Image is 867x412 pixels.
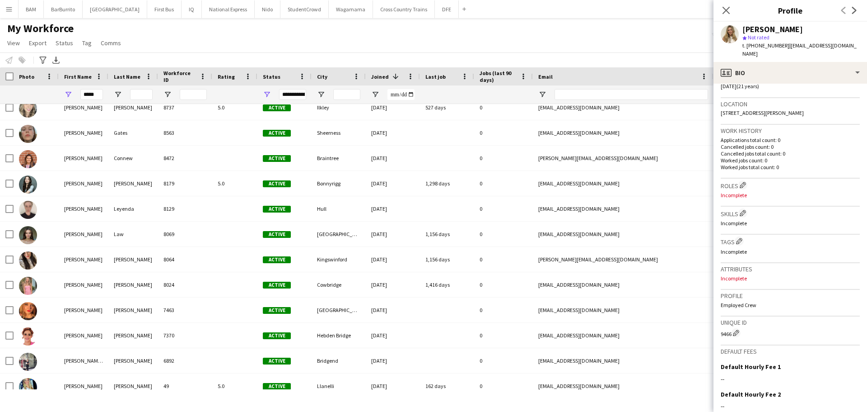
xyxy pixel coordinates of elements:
[108,120,158,145] div: Gates
[108,272,158,297] div: [PERSON_NAME]
[387,89,415,100] input: Joined Filter Input
[263,383,291,390] span: Active
[108,247,158,272] div: [PERSON_NAME]
[721,157,860,164] p: Worked jobs count: 0
[366,146,420,170] div: [DATE]
[108,348,158,373] div: [PERSON_NAME]
[366,247,420,272] div: [DATE]
[533,348,713,373] div: [EMAIL_ADDRESS][DOMAIN_NAME]
[4,37,23,49] a: View
[742,42,857,57] span: | [EMAIL_ADDRESS][DOMAIN_NAME]
[218,73,235,80] span: Rating
[474,196,533,221] div: 0
[474,222,533,246] div: 0
[59,247,108,272] div: [PERSON_NAME]
[721,292,860,300] h3: Profile
[742,25,803,33] div: [PERSON_NAME]
[108,374,158,398] div: [PERSON_NAME]
[7,22,74,35] span: My Workforce
[59,196,108,221] div: [PERSON_NAME]
[19,302,37,320] img: Katie Mcclements
[59,298,108,322] div: [PERSON_NAME]
[721,237,860,246] h3: Tags
[158,120,212,145] div: 8563
[263,231,291,238] span: Active
[19,327,37,346] img: Katie Hume
[56,39,73,47] span: Status
[366,272,420,297] div: [DATE]
[163,70,196,83] span: Workforce ID
[59,323,108,348] div: [PERSON_NAME]
[80,89,103,100] input: First Name Filter Input
[312,222,366,246] div: [GEOGRAPHIC_DATA]
[263,104,291,111] span: Active
[533,95,713,120] div: [EMAIL_ADDRESS][DOMAIN_NAME]
[158,348,212,373] div: 6892
[97,37,125,49] a: Comms
[101,39,121,47] span: Comms
[19,150,37,168] img: Katie Connew
[474,146,533,170] div: 0
[312,298,366,322] div: [GEOGRAPHIC_DATA]
[721,347,860,355] h3: Default fees
[474,298,533,322] div: 0
[371,73,389,80] span: Joined
[474,272,533,297] div: 0
[742,42,789,49] span: t. [PHONE_NUMBER]
[366,348,420,373] div: [DATE]
[158,222,212,246] div: 8069
[158,298,212,322] div: 7463
[59,348,108,373] div: [PERSON_NAME] [PERSON_NAME]
[202,0,255,18] button: National Express
[263,358,291,365] span: Active
[721,248,860,255] p: Incomplete
[371,90,379,99] button: Open Filter Menu
[312,146,366,170] div: Braintree
[29,39,47,47] span: Export
[19,378,37,396] img: Katie Dixon-Griffiths
[474,374,533,398] div: 0
[182,0,202,18] button: IQ
[19,175,37,194] img: Katie McCulloch
[82,39,92,47] span: Tag
[108,95,158,120] div: [PERSON_NAME]
[59,222,108,246] div: [PERSON_NAME]
[44,0,83,18] button: BarBurrito
[480,70,517,83] span: Jobs (last 90 days)
[108,323,158,348] div: [PERSON_NAME]
[59,171,108,196] div: [PERSON_NAME]
[721,220,860,227] p: Incomplete
[317,73,327,80] span: City
[721,143,860,150] p: Cancelled jobs count: 0
[533,323,713,348] div: [EMAIL_ADDRESS][DOMAIN_NAME]
[533,196,713,221] div: [EMAIL_ADDRESS][DOMAIN_NAME]
[19,353,37,371] img: Katie Elizabeth Lloyd
[366,374,420,398] div: [DATE]
[19,0,44,18] button: BAM
[721,100,860,108] h3: Location
[114,73,140,80] span: Last Name
[263,155,291,162] span: Active
[64,73,92,80] span: First Name
[420,171,474,196] div: 1,298 days
[474,171,533,196] div: 0
[474,323,533,348] div: 0
[366,120,420,145] div: [DATE]
[59,272,108,297] div: [PERSON_NAME]
[721,192,860,199] p: Incomplete
[108,222,158,246] div: Law
[721,164,860,170] p: Worked jobs total count: 0
[51,55,61,66] app-action-btn: Export XLSX
[108,171,158,196] div: [PERSON_NAME]
[180,89,207,100] input: Workforce ID Filter Input
[474,348,533,373] div: 0
[555,89,708,100] input: Email Filter Input
[263,282,291,289] span: Active
[721,150,860,157] p: Cancelled jobs total count: 0
[713,5,867,16] h3: Profile
[19,99,37,118] img: Katie Thomas
[366,171,420,196] div: [DATE]
[312,374,366,398] div: Llanelli
[158,95,212,120] div: 8737
[721,127,860,135] h3: Work history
